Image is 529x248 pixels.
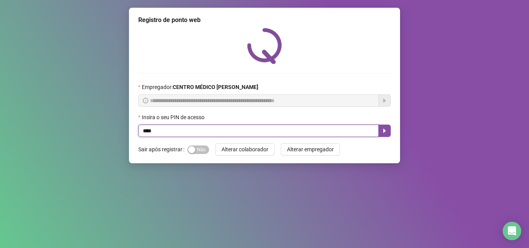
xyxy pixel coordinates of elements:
[215,143,275,156] button: Alterar colaborador
[143,98,148,103] span: info-circle
[381,128,388,134] span: caret-right
[247,28,282,64] img: QRPoint
[138,113,210,121] label: Insira o seu PIN de acesso
[281,143,340,156] button: Alterar empregador
[222,145,268,154] span: Alterar colaborador
[138,15,391,25] div: Registro de ponto web
[138,143,187,156] label: Sair após registrar
[503,222,521,240] div: Open Intercom Messenger
[287,145,334,154] span: Alterar empregador
[173,84,258,90] strong: CENTRO MÉDICO [PERSON_NAME]
[142,83,258,91] span: Empregador :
